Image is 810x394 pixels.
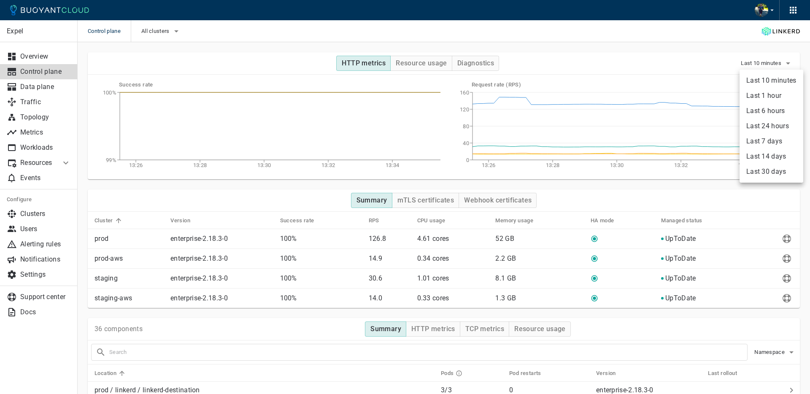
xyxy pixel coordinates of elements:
li: Last 7 days [740,134,803,149]
li: Last 6 hours [740,103,803,119]
li: Last 1 hour [740,88,803,103]
li: Last 24 hours [740,119,803,134]
li: Last 14 days [740,149,803,164]
li: Last 10 minutes [740,73,803,88]
li: Last 30 days [740,164,803,179]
